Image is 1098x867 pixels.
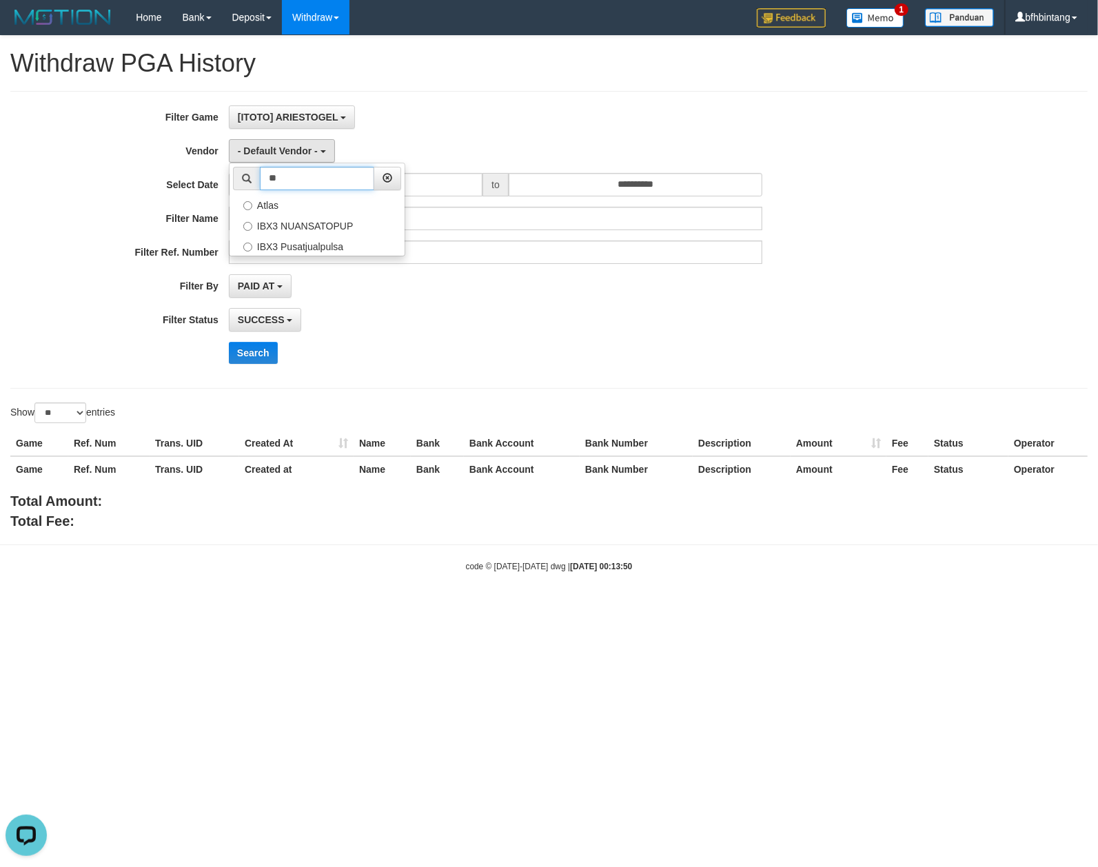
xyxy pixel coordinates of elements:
th: Status [928,431,1008,456]
th: Created At [239,431,354,456]
img: Feedback.jpg [757,8,826,28]
th: Status [928,456,1008,482]
th: Bank Account [464,456,580,482]
th: Created at [239,456,354,482]
button: - Default Vendor - [229,139,335,163]
select: Showentries [34,402,86,423]
span: to [482,173,509,196]
input: IBX3 NUANSATOPUP [243,222,252,231]
button: PAID AT [229,274,292,298]
input: IBX3 Pusatjualpulsa [243,243,252,252]
img: panduan.png [925,8,994,27]
button: Search [229,342,278,364]
th: Operator [1008,431,1088,456]
th: Trans. UID [150,431,239,456]
th: Bank Number [580,431,693,456]
th: Game [10,431,68,456]
span: - Default Vendor - [238,145,318,156]
th: Operator [1008,456,1088,482]
b: Total Fee: [10,513,74,529]
th: Game [10,456,68,482]
label: IBX3 NUANSATOPUP [230,214,405,235]
b: Total Amount: [10,493,102,509]
button: Open LiveChat chat widget [6,6,47,47]
th: Description [693,456,791,482]
th: Bank [411,456,464,482]
th: Description [693,431,791,456]
strong: [DATE] 00:13:50 [570,562,632,571]
th: Name [354,456,411,482]
th: Ref. Num [68,456,150,482]
th: Fee [886,456,928,482]
small: code © [DATE]-[DATE] dwg | [466,562,633,571]
label: Atlas [230,194,405,214]
th: Name [354,431,411,456]
img: MOTION_logo.png [10,7,115,28]
img: Button%20Memo.svg [846,8,904,28]
th: Ref. Num [68,431,150,456]
th: Bank [411,431,464,456]
th: Amount [791,431,886,456]
h1: Withdraw PGA History [10,50,1088,77]
span: SUCCESS [238,314,285,325]
input: Atlas [243,201,252,210]
span: 1 [895,3,909,16]
span: [ITOTO] ARIESTOGEL [238,112,338,123]
th: Bank Account [464,431,580,456]
th: Bank Number [580,456,693,482]
th: Amount [791,456,886,482]
label: Show entries [10,402,115,423]
button: [ITOTO] ARIESTOGEL [229,105,355,129]
th: Trans. UID [150,456,239,482]
button: SUCCESS [229,308,302,331]
label: IBX3 Pusatjualpulsa [230,235,405,256]
span: PAID AT [238,280,274,292]
th: Fee [886,431,928,456]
